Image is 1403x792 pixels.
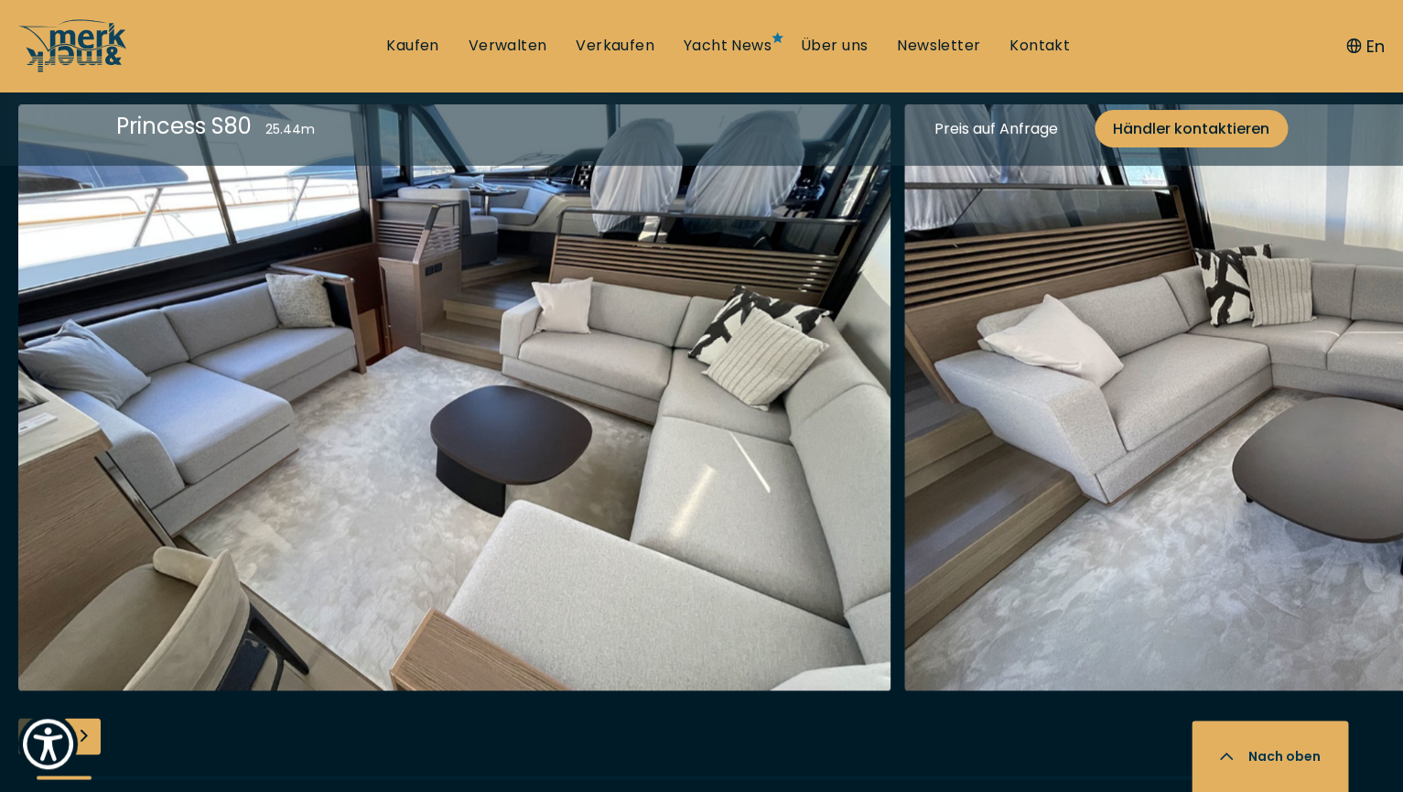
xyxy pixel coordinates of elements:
a: Kaufen [386,36,438,56]
div: Next slide [64,718,101,754]
button: Nach oben [1192,721,1348,792]
div: Preis auf Anfrage [934,117,1058,140]
div: 25.44 m [265,120,315,139]
button: En [1346,34,1385,59]
span: Händler kontaktieren [1113,117,1269,140]
button: Show Accessibility Preferences [18,714,78,774]
a: Newsletter [897,36,980,56]
a: Über uns [801,36,868,56]
a: Verkaufen [576,36,654,56]
a: Kontakt [1009,36,1070,56]
a: Verwalten [469,36,547,56]
a: Händler kontaktieren [1095,110,1288,147]
div: Princess S80 [116,110,252,142]
img: Merk&Merk [18,104,890,690]
a: Yacht News [684,36,772,56]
